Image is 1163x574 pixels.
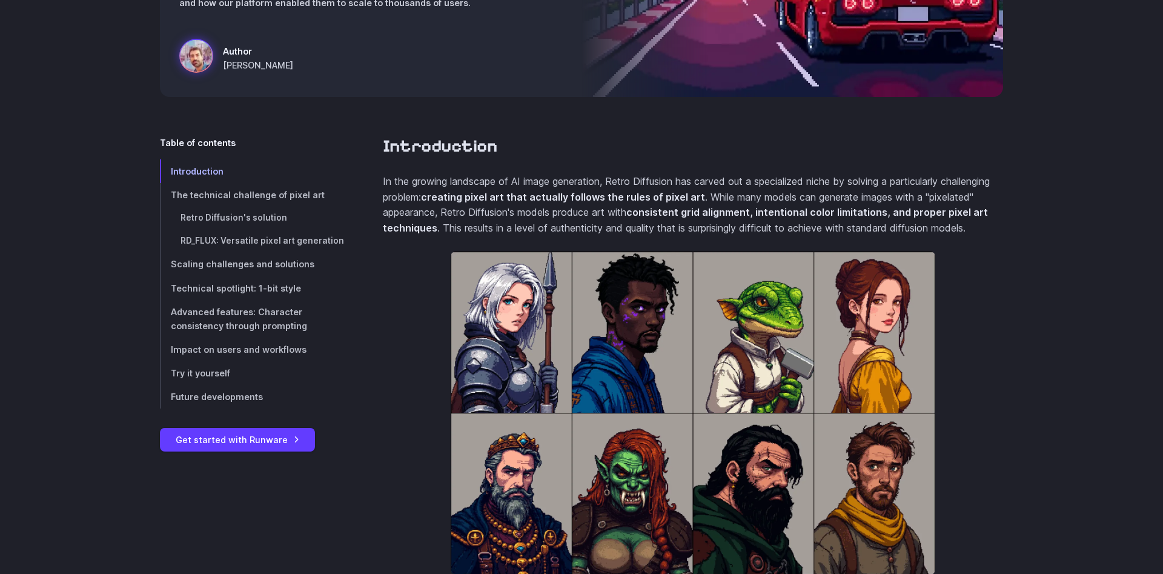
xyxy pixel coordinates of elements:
span: Introduction [171,166,224,176]
a: Impact on users and workflows [160,338,344,361]
span: The technical challenge of pixel art [171,190,325,200]
span: Impact on users and workflows [171,344,306,355]
span: Advanced features: Character consistency through prompting [171,307,307,331]
strong: creating pixel art that actually follows the rules of pixel art [421,191,705,203]
a: The technical challenge of pixel art [160,183,344,207]
span: Technical spotlight: 1-bit style [171,283,301,293]
a: Retro Diffusion's solution [160,207,344,230]
a: Advanced features: Character consistency through prompting [160,300,344,338]
a: Technical spotlight: 1-bit style [160,276,344,300]
span: Table of contents [160,136,236,150]
a: Scaling challenges and solutions [160,252,344,276]
a: Try it yourself [160,361,344,385]
a: a red sports car on a futuristic highway with a sunset and city skyline in the background, styled... [179,39,293,78]
a: Get started with Runware [160,428,315,452]
strong: consistent grid alignment, intentional color limitations, and proper pixel art techniques [383,206,988,234]
span: [PERSON_NAME] [223,58,293,72]
a: RD_FLUX: Versatile pixel art generation [160,230,344,253]
span: Future developments [171,392,263,402]
a: Future developments [160,385,344,409]
a: Introduction [160,159,344,183]
span: Scaling challenges and solutions [171,259,314,269]
span: Author [223,44,293,58]
span: Try it yourself [171,368,230,378]
span: Retro Diffusion's solution [181,213,287,222]
p: In the growing landscape of AI image generation, Retro Diffusion has carved out a specialized nic... [383,174,1003,236]
a: Introduction [383,136,497,157]
span: RD_FLUX: Versatile pixel art generation [181,236,344,245]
